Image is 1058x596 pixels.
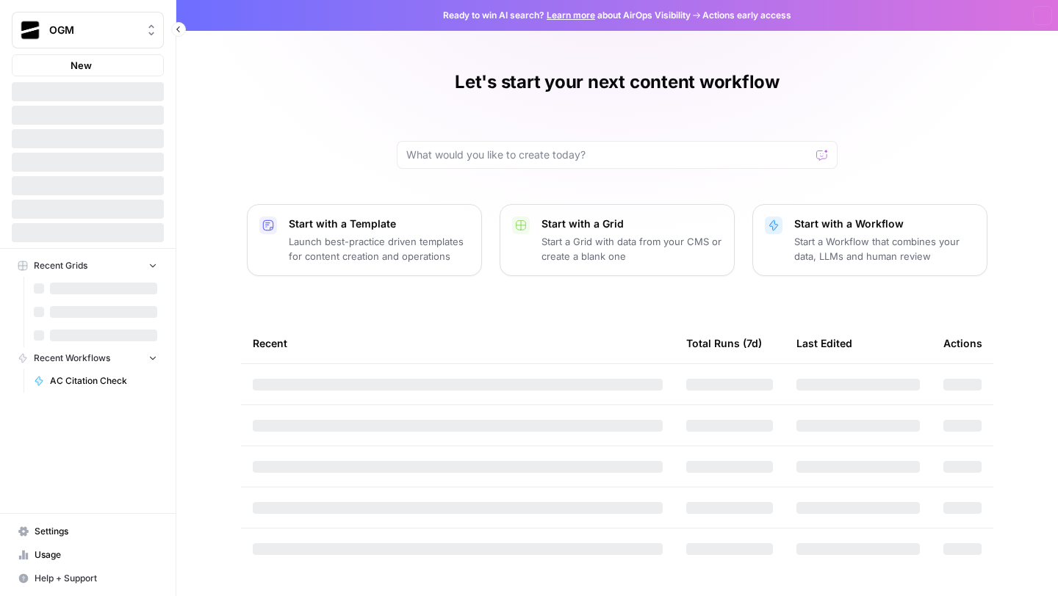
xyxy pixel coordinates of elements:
[406,148,810,162] input: What would you like to create today?
[35,525,157,538] span: Settings
[443,9,691,22] span: Ready to win AI search? about AirOps Visibility
[547,10,595,21] a: Learn more
[794,217,975,231] p: Start with a Workflow
[796,323,852,363] div: Last Edited
[49,23,138,37] span: OGM
[35,572,157,585] span: Help + Support
[455,70,780,94] h1: Let's start your next content workflow
[17,17,43,43] img: OGM Logo
[71,58,92,73] span: New
[35,548,157,562] span: Usage
[289,217,469,231] p: Start with a Template
[34,352,110,365] span: Recent Workflows
[541,217,722,231] p: Start with a Grid
[541,234,722,264] p: Start a Grid with data from your CMS or create a blank one
[794,234,975,264] p: Start a Workflow that combines your data, LLMs and human review
[702,9,791,22] span: Actions early access
[12,12,164,48] button: Workspace: OGM
[12,54,164,76] button: New
[500,204,735,276] button: Start with a GridStart a Grid with data from your CMS or create a blank one
[12,520,164,543] a: Settings
[12,543,164,567] a: Usage
[943,323,982,363] div: Actions
[289,234,469,264] p: Launch best-practice driven templates for content creation and operations
[12,567,164,590] button: Help + Support
[27,369,164,393] a: AC Citation Check
[752,204,987,276] button: Start with a WorkflowStart a Workflow that combines your data, LLMs and human review
[50,374,157,388] span: AC Citation Check
[34,259,87,272] span: Recent Grids
[12,255,164,277] button: Recent Grids
[12,347,164,369] button: Recent Workflows
[247,204,482,276] button: Start with a TemplateLaunch best-practice driven templates for content creation and operations
[253,323,663,363] div: Recent
[686,323,762,363] div: Total Runs (7d)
